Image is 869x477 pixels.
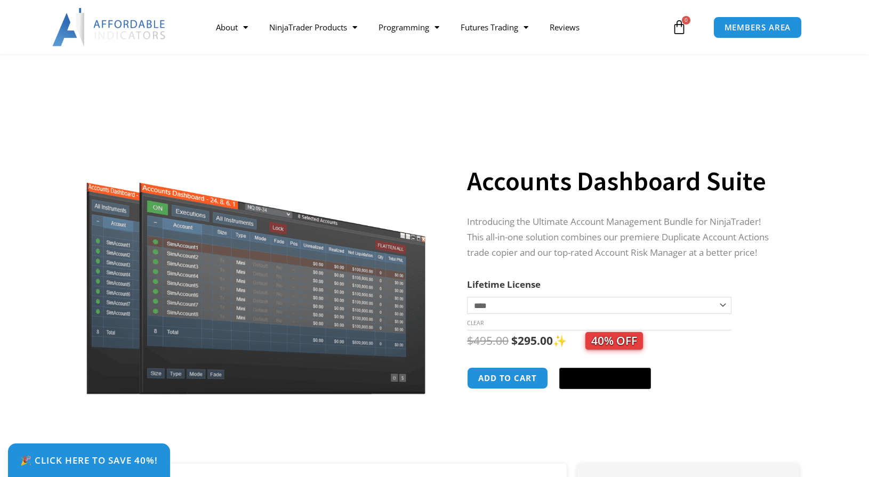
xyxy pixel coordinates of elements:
[682,16,690,25] span: 0
[559,368,651,389] button: Buy with GPay
[725,23,791,31] span: MEMBERS AREA
[467,278,541,290] label: Lifetime License
[585,332,643,350] span: 40% OFF
[8,443,170,477] a: 🎉 Click Here to save 40%!
[467,214,778,261] p: Introducing the Ultimate Account Management Bundle for NinjaTrader! This all-in-one solution comb...
[467,367,548,389] button: Add to cart
[368,15,450,39] a: Programming
[467,319,484,327] a: Clear options
[259,15,368,39] a: NinjaTrader Products
[205,15,669,39] nav: Menu
[85,121,428,394] img: Screenshot 2024-08-26 155710eeeee
[467,333,509,348] bdi: 495.00
[20,456,158,465] span: 🎉 Click Here to save 40%!
[52,8,167,46] img: LogoAI | Affordable Indicators – NinjaTrader
[511,333,518,348] span: $
[511,333,553,348] bdi: 295.00
[467,333,473,348] span: $
[656,12,703,43] a: 0
[450,15,539,39] a: Futures Trading
[713,17,802,38] a: MEMBERS AREA
[467,404,778,413] iframe: PayPal Message 1
[553,333,643,348] span: ✨
[467,163,778,200] h1: Accounts Dashboard Suite
[539,15,590,39] a: Reviews
[205,15,259,39] a: About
